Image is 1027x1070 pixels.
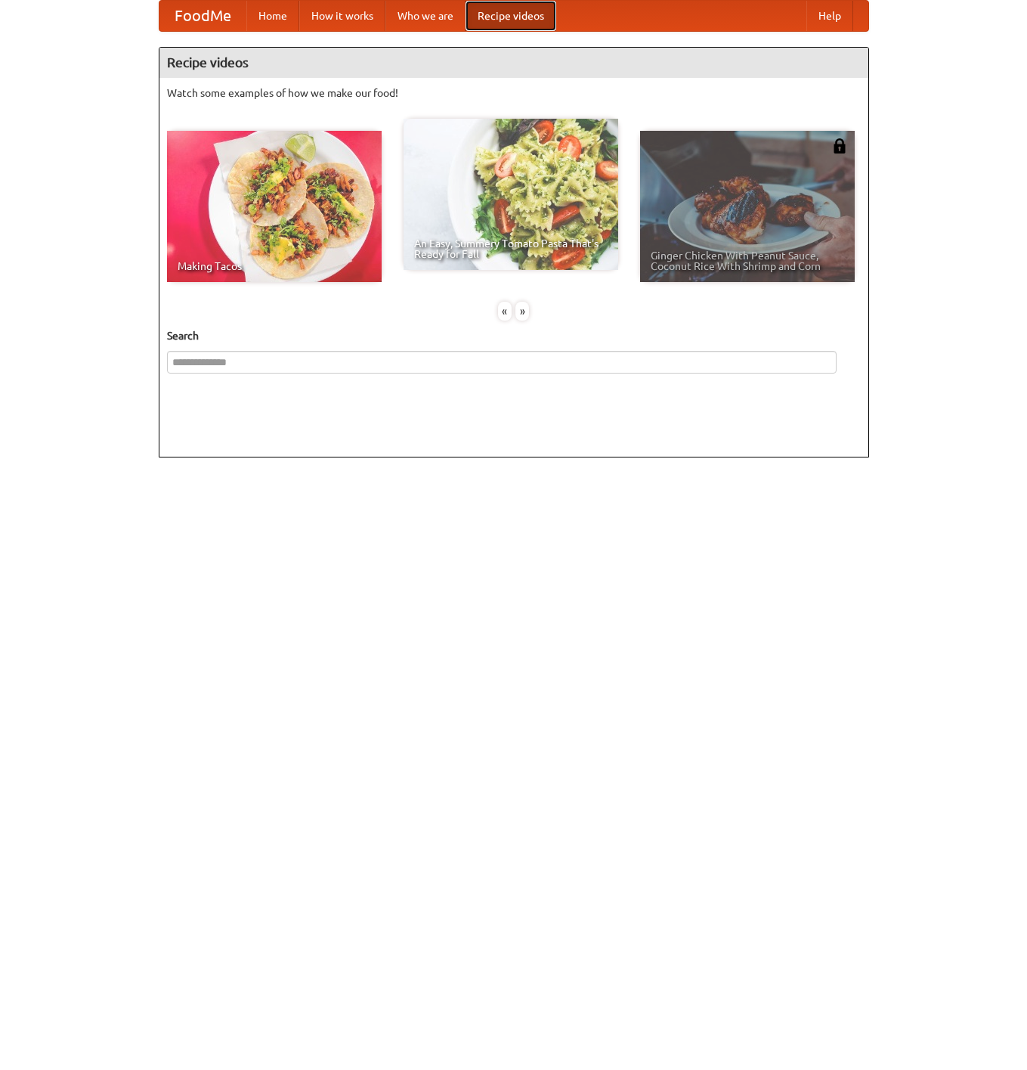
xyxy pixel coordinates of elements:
a: An Easy, Summery Tomato Pasta That's Ready for Fall [404,119,618,270]
span: Making Tacos [178,261,371,271]
a: How it works [299,1,385,31]
a: FoodMe [159,1,246,31]
h4: Recipe videos [159,48,868,78]
div: « [498,302,512,321]
div: » [515,302,529,321]
img: 483408.png [832,138,847,154]
p: Watch some examples of how we make our food! [167,85,861,101]
a: Who we are [385,1,466,31]
a: Recipe videos [466,1,556,31]
h5: Search [167,328,861,343]
a: Making Tacos [167,131,382,282]
a: Help [806,1,853,31]
span: An Easy, Summery Tomato Pasta That's Ready for Fall [414,238,608,259]
a: Home [246,1,299,31]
